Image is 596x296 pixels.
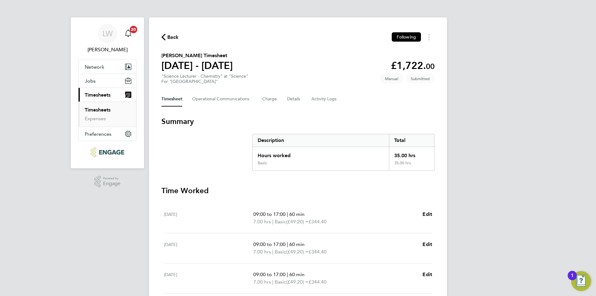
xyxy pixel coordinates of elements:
[286,219,309,225] span: (£49.20) =
[164,241,253,256] div: [DATE]
[391,60,435,71] app-decimal: £1,722.
[422,211,432,217] span: Edit
[253,279,271,285] span: 7.00 hrs
[79,127,136,141] button: Preferences
[275,278,286,286] span: Basic
[161,92,182,107] button: Timesheet
[253,271,286,277] span: 09:00 to 17:00
[571,271,591,291] button: Open Resource Center, 1 new notification
[164,211,253,225] div: [DATE]
[406,74,435,84] span: This timesheet is Submitted.
[311,92,337,107] button: Activity Logs
[272,249,273,255] span: |
[287,271,288,277] span: |
[85,107,111,113] a: Timesheets
[272,279,273,285] span: |
[253,219,271,225] span: 7.00 hrs
[161,33,179,41] button: Back
[289,241,305,247] span: 60 min
[287,241,288,247] span: |
[286,279,309,285] span: (£49.20) =
[380,74,403,84] span: This timesheet was manually created.
[389,147,434,161] div: 35.00 hrs
[103,181,120,186] span: Engage
[253,211,286,217] span: 09:00 to 17:00
[289,211,305,217] span: 60 min
[262,92,277,107] button: Charge
[161,116,435,126] h3: Summary
[85,131,111,137] span: Preferences
[85,78,96,84] span: Jobs
[253,249,271,255] span: 7.00 hrs
[164,271,253,286] div: [DATE]
[422,211,432,218] a: Edit
[272,219,273,225] span: |
[252,134,435,171] div: Summary
[167,34,179,41] span: Back
[422,241,432,248] a: Edit
[422,271,432,278] a: Edit
[192,92,252,107] button: Operational Communications
[122,24,134,43] a: 20
[85,116,106,121] a: Expenses
[287,211,288,217] span: |
[309,249,327,255] span: £344.40
[130,26,137,33] span: 20
[161,59,233,72] h1: [DATE] - [DATE]
[85,64,104,70] span: Network
[85,92,111,98] span: Timesheets
[78,147,137,157] a: Go to home page
[253,147,389,161] div: Hours worked
[91,147,124,157] img: ncclondon-logo-retina.png
[161,79,248,84] div: For "[GEOGRAPHIC_DATA]"
[79,102,136,127] div: Timesheets
[258,161,267,166] div: Basic
[422,271,432,277] span: Edit
[253,134,389,147] div: Description
[78,46,137,53] span: Louise Wells
[397,34,416,40] span: Following
[253,241,286,247] span: 09:00 to 17:00
[102,30,113,38] span: LW
[571,276,574,284] div: 1
[422,241,432,247] span: Edit
[286,249,309,255] span: (£49.20) =
[309,279,327,285] span: £344.40
[275,248,286,256] span: Basic
[309,219,327,225] span: £344.40
[71,17,144,168] nav: Main navigation
[94,176,121,188] a: Powered byEngage
[79,60,136,74] button: Network
[389,161,434,171] div: 35.00 hrs
[161,186,435,196] h3: Time Worked
[426,62,435,71] span: 00
[289,271,305,277] span: 60 min
[275,218,286,225] span: Basic
[392,32,421,42] button: Following
[161,52,233,59] h2: [PERSON_NAME] Timesheet
[389,134,434,147] div: Total
[287,92,301,107] button: Details
[423,32,435,42] button: Timesheets Menu
[79,74,136,88] button: Jobs
[79,88,136,102] button: Timesheets
[161,74,248,84] div: "Science Lecturer - Chemistry" at "Science"
[103,176,120,181] span: Powered by
[78,24,137,53] a: LW[PERSON_NAME]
